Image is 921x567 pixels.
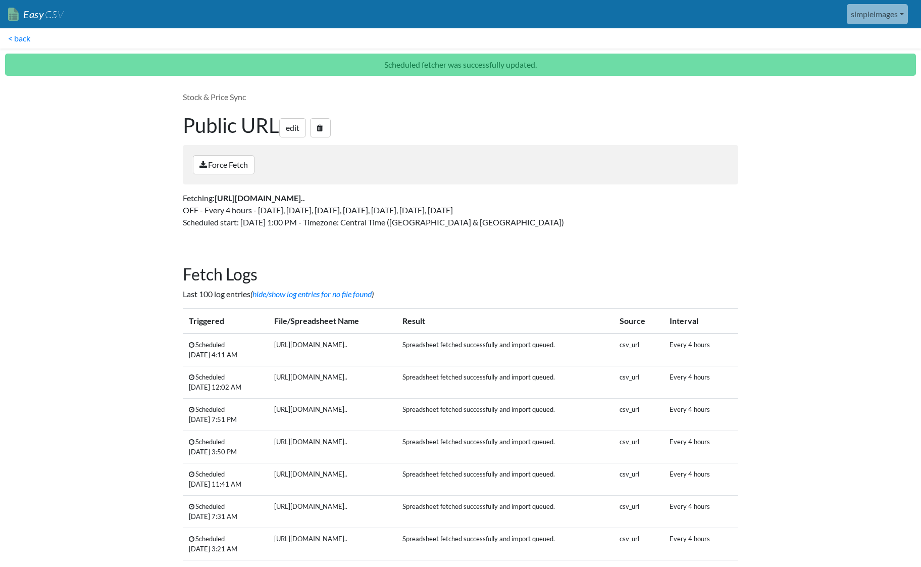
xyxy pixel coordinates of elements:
td: Scheduled [DATE] 12:02 AM [183,366,268,399]
strong: [URL][DOMAIN_NAME].. [215,193,305,203]
td: csv_url [613,528,663,560]
p: Fetching: OFF - Every 4 hours - [DATE], [DATE], [DATE], [DATE], [DATE], [DATE], [DATE] Scheduled ... [183,192,738,228]
td: Spreadsheet fetched successfully and import queued. [396,496,613,528]
td: Spreadsheet fetched successfully and import queued. [396,431,613,463]
a: hide/show log entries for no file found [252,289,372,299]
td: [URL][DOMAIN_NAME].. [268,496,396,528]
td: csv_url [613,334,663,366]
a: simpleimages [847,4,908,24]
a: edit [279,118,306,137]
td: Scheduled [DATE] 3:21 AM [183,528,268,560]
td: [URL][DOMAIN_NAME].. [268,431,396,463]
p: Stock & Price Sync [183,91,738,103]
th: Source [613,309,663,334]
td: Scheduled [DATE] 7:31 AM [183,496,268,528]
a: EasyCSV [8,4,64,25]
th: Triggered [183,309,268,334]
h1: Public URL [183,113,738,137]
td: Spreadsheet fetched successfully and import queued. [396,334,613,366]
p: Last 100 log entries [183,288,738,300]
p: Scheduled fetcher was successfully updated. [5,54,916,76]
span: CSV [44,8,64,21]
td: Scheduled [DATE] 3:50 PM [183,431,268,463]
a: Force Fetch [193,155,254,174]
td: Every 4 hours [663,399,738,431]
td: Spreadsheet fetched successfully and import queued. [396,399,613,431]
td: csv_url [613,463,663,496]
td: [URL][DOMAIN_NAME].. [268,528,396,560]
td: [URL][DOMAIN_NAME].. [268,463,396,496]
td: Spreadsheet fetched successfully and import queued. [396,463,613,496]
td: Scheduled [DATE] 7:51 PM [183,399,268,431]
td: [URL][DOMAIN_NAME].. [268,399,396,431]
td: Every 4 hours [663,463,738,496]
td: csv_url [613,431,663,463]
td: Every 4 hours [663,334,738,366]
td: Spreadsheet fetched successfully and import queued. [396,528,613,560]
th: Result [396,309,613,334]
h2: Fetch Logs [183,265,738,284]
td: Every 4 hours [663,528,738,560]
th: File/Spreadsheet Name [268,309,396,334]
td: Every 4 hours [663,366,738,399]
i: ( ) [250,289,374,299]
td: csv_url [613,366,663,399]
td: csv_url [613,399,663,431]
td: Scheduled [DATE] 11:41 AM [183,463,268,496]
td: Every 4 hours [663,431,738,463]
th: Interval [663,309,738,334]
td: [URL][DOMAIN_NAME].. [268,334,396,366]
td: Every 4 hours [663,496,738,528]
td: csv_url [613,496,663,528]
td: [URL][DOMAIN_NAME].. [268,366,396,399]
td: Scheduled [DATE] 4:11 AM [183,334,268,366]
td: Spreadsheet fetched successfully and import queued. [396,366,613,399]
